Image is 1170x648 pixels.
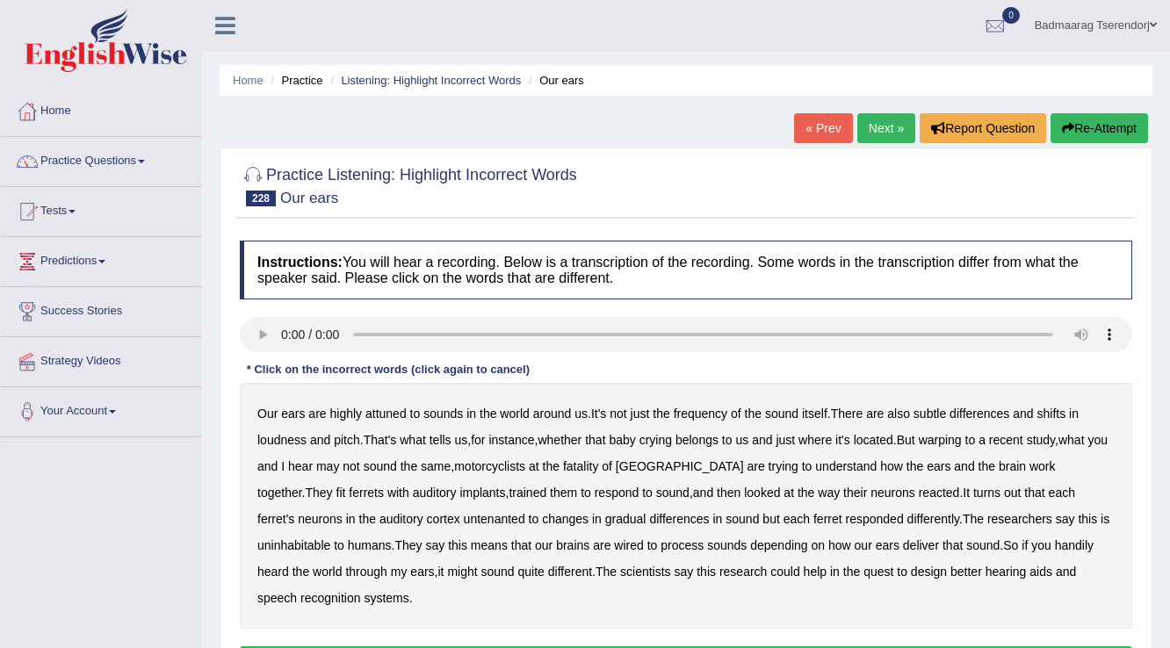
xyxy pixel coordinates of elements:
[726,512,759,526] b: sound
[1,337,201,381] a: Strategy Videos
[1002,7,1020,24] span: 0
[620,565,671,579] b: scientists
[1056,565,1076,579] b: and
[329,407,362,421] b: highly
[535,538,552,552] b: our
[776,433,795,447] b: just
[257,591,297,605] b: speech
[359,512,376,526] b: the
[533,407,572,421] b: around
[437,565,444,579] b: it
[831,407,863,421] b: There
[257,433,307,447] b: loudness
[313,565,342,579] b: world
[919,433,962,447] b: warping
[471,433,485,447] b: for
[966,538,1000,552] b: sound
[794,113,852,143] a: « Prev
[246,191,276,206] span: 228
[423,407,463,421] b: sounds
[631,407,650,421] b: just
[843,486,867,500] b: their
[897,433,915,447] b: But
[675,433,719,447] b: belongs
[591,407,606,421] b: It's
[488,433,534,447] b: instance
[266,72,322,89] li: Practice
[364,459,397,473] b: sound
[300,591,361,605] b: recognition
[365,407,407,421] b: attuned
[906,459,923,473] b: the
[1029,459,1056,473] b: work
[1069,407,1079,421] b: in
[835,433,850,447] b: it's
[747,459,764,473] b: are
[857,113,915,143] a: Next »
[649,512,709,526] b: differences
[240,241,1132,299] h4: You will hear a recording. Below is a transcription of the recording. Some words in the transcrip...
[639,433,672,447] b: crying
[854,433,893,447] b: located
[798,433,832,447] b: where
[815,459,877,473] b: understand
[903,538,939,552] b: deliver
[713,512,723,526] b: in
[674,407,727,421] b: frequency
[887,407,910,421] b: also
[802,407,827,421] b: itself
[602,459,612,473] b: of
[556,538,589,552] b: brains
[697,565,716,579] b: this
[965,433,976,447] b: to
[770,565,799,579] b: could
[364,433,397,447] b: That's
[280,190,338,206] small: Our ears
[1,287,201,331] a: Success Stories
[292,565,309,579] b: the
[828,538,851,552] b: how
[927,459,950,473] b: ears
[1055,538,1094,552] b: handily
[257,512,294,526] b: ferret's
[855,538,872,552] b: our
[1036,407,1065,421] b: shifts
[963,512,984,526] b: The
[595,486,639,500] b: respond
[1027,433,1055,447] b: study
[1,237,201,281] a: Predictions
[336,486,346,500] b: fit
[979,459,995,473] b: the
[722,433,733,447] b: to
[897,565,907,579] b: to
[986,565,1027,579] b: hearing
[341,74,521,87] a: Listening: Highlight Incorrect Words
[529,512,539,526] b: to
[345,565,386,579] b: through
[798,486,814,500] b: the
[1051,113,1148,143] button: Re-Attempt
[240,361,537,378] div: * Click on the incorrect words (click again to cancel)
[954,459,974,473] b: and
[379,512,423,526] b: auditory
[1029,565,1052,579] b: aids
[459,486,505,500] b: implants
[675,565,694,579] b: say
[548,565,592,579] b: different
[911,565,947,579] b: design
[784,512,810,526] b: each
[647,538,658,552] b: to
[281,459,285,473] b: I
[707,538,747,552] b: sounds
[500,407,529,421] b: world
[846,512,904,526] b: responded
[233,74,264,87] a: Home
[592,512,602,526] b: in
[813,512,842,526] b: ferret
[343,459,359,473] b: not
[447,565,477,579] b: might
[394,538,422,552] b: They
[298,512,343,526] b: neurons
[581,486,591,500] b: to
[830,565,840,579] b: in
